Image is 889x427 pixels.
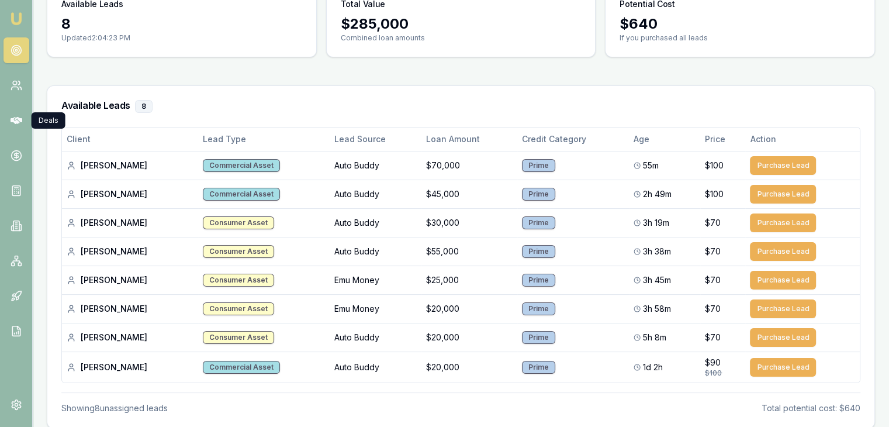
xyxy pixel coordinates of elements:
[330,128,422,151] th: Lead Source
[750,185,816,204] button: Purchase Lead
[629,128,701,151] th: Age
[750,242,816,261] button: Purchase Lead
[32,112,65,129] div: Deals
[705,188,724,200] span: $100
[522,159,555,172] div: Prime
[67,361,193,373] div: [PERSON_NAME]
[643,246,671,257] span: 3h 38m
[421,294,517,323] td: $20,000
[203,302,274,315] div: Consumer Asset
[330,294,422,323] td: Emu Money
[421,237,517,266] td: $55,000
[705,246,721,257] span: $70
[750,358,816,377] button: Purchase Lead
[643,274,671,286] span: 3h 45m
[203,274,274,287] div: Consumer Asset
[750,213,816,232] button: Purchase Lead
[421,208,517,237] td: $30,000
[67,217,193,229] div: [PERSON_NAME]
[522,361,555,374] div: Prime
[643,332,666,343] span: 5h 8m
[67,246,193,257] div: [PERSON_NAME]
[330,237,422,266] td: Auto Buddy
[750,271,816,290] button: Purchase Lead
[705,357,721,369] span: $90
[61,33,302,43] p: Updated 2:04:23 PM
[750,156,816,175] button: Purchase Lead
[643,188,672,200] span: 2h 49m
[421,128,517,151] th: Loan Amount
[705,332,721,343] span: $70
[62,128,198,151] th: Client
[517,128,629,151] th: Credit Category
[750,328,816,347] button: Purchase Lead
[421,323,517,352] td: $20,000
[341,15,582,33] div: $ 285,000
[620,33,860,43] p: If you purchased all leads
[421,180,517,208] td: $45,000
[341,33,582,43] p: Combined loan amounts
[67,274,193,286] div: [PERSON_NAME]
[330,180,422,208] td: Auto Buddy
[705,369,741,378] div: $100
[643,303,671,315] span: 3h 58m
[745,128,860,151] th: Action
[203,216,274,229] div: Consumer Asset
[620,15,860,33] div: $ 640
[750,299,816,318] button: Purchase Lead
[203,331,274,344] div: Consumer Asset
[135,100,153,113] div: 8
[61,402,168,414] div: Showing 8 unassigned lead s
[522,188,555,201] div: Prime
[421,151,517,180] td: $70,000
[203,188,280,201] div: Commercial Asset
[522,302,555,315] div: Prime
[67,332,193,343] div: [PERSON_NAME]
[522,331,555,344] div: Prime
[198,128,329,151] th: Lead Type
[700,128,745,151] th: Price
[705,160,724,171] span: $100
[421,352,517,383] td: $20,000
[705,274,721,286] span: $70
[67,303,193,315] div: [PERSON_NAME]
[203,245,274,258] div: Consumer Asset
[643,217,669,229] span: 3h 19m
[522,216,555,229] div: Prime
[330,352,422,383] td: Auto Buddy
[330,208,422,237] td: Auto Buddy
[330,266,422,294] td: Emu Money
[643,160,659,171] span: 55m
[705,217,721,229] span: $70
[330,151,422,180] td: Auto Buddy
[330,323,422,352] td: Auto Buddy
[762,402,860,414] div: Total potential cost: $640
[522,274,555,287] div: Prime
[643,361,663,373] span: 1d 2h
[61,100,860,113] h3: Available Leads
[67,160,193,171] div: [PERSON_NAME]
[705,303,721,315] span: $70
[522,245,555,258] div: Prime
[203,159,280,172] div: Commercial Asset
[203,361,280,374] div: Commercial Asset
[9,12,23,26] img: emu-icon-u.png
[67,188,193,200] div: [PERSON_NAME]
[61,15,302,33] div: 8
[421,266,517,294] td: $25,000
